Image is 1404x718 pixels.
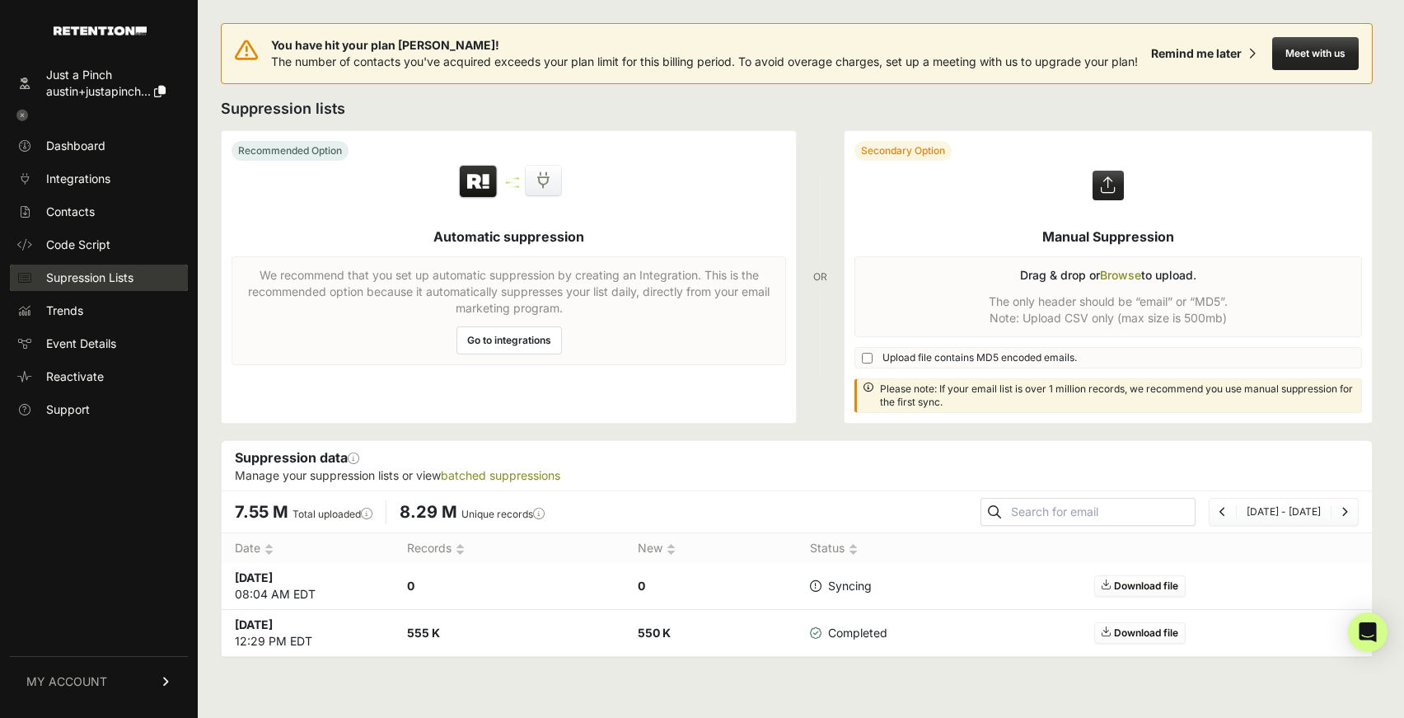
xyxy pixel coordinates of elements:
div: Recommended Option [232,141,349,161]
a: Code Script [10,232,188,258]
label: Unique records [461,508,545,520]
img: Retention.com [54,26,147,35]
td: 12:29 PM EDT [222,610,394,657]
span: Dashboard [46,138,105,154]
nav: Page navigation [1209,498,1359,526]
strong: 0 [638,579,645,593]
div: Suppression data [222,441,1372,490]
span: Supression Lists [46,270,133,286]
span: Event Details [46,336,116,352]
img: no_sort-eaf950dc5ab64cae54d48a5578032e96f70b2ecb7d747501f34c8f2db400fb66.gif [667,543,676,556]
img: Retention [457,164,499,200]
li: [DATE] - [DATE] [1236,505,1331,519]
th: Date [222,533,394,564]
a: Trends [10,298,188,324]
span: The number of contacts you've acquired exceeds your plan limit for this billing period. To avoid ... [271,54,1138,68]
a: Previous [1219,505,1226,518]
button: Meet with us [1272,37,1359,70]
td: 08:04 AM EDT [222,563,394,610]
a: Event Details [10,331,188,357]
div: Remind me later [1151,45,1242,62]
img: no_sort-eaf950dc5ab64cae54d48a5578032e96f70b2ecb7d747501f34c8f2db400fb66.gif [264,543,274,556]
label: Total uploaded [292,508,372,520]
img: no_sort-eaf950dc5ab64cae54d48a5578032e96f70b2ecb7d747501f34c8f2db400fb66.gif [849,543,858,556]
input: Upload file contains MD5 encoded emails. [862,353,873,364]
span: Code Script [46,237,110,253]
p: We recommend that you set up automatic suppression by creating an Integration. This is the recomm... [242,267,775,317]
strong: 0 [407,579,414,593]
div: Just a Pinch [46,67,166,83]
a: batched suppressions [441,468,560,482]
span: 7.55 M [235,502,288,522]
button: Remind me later [1144,39,1262,68]
strong: [DATE] [235,570,273,584]
span: Contacts [46,204,95,220]
span: MY ACCOUNT [26,673,107,690]
span: You have hit your plan [PERSON_NAME]! [271,37,1138,54]
a: Integrations [10,166,188,192]
a: Download file [1094,575,1186,597]
a: Dashboard [10,133,188,159]
span: Syncing [810,578,872,594]
a: Supression Lists [10,265,188,291]
a: Support [10,397,188,423]
span: Support [46,401,90,418]
a: Just a Pinch austin+justapinch... [10,62,188,105]
strong: 550 K [638,626,671,640]
span: Upload file contains MD5 encoded emails. [882,351,1077,364]
img: no_sort-eaf950dc5ab64cae54d48a5578032e96f70b2ecb7d747501f34c8f2db400fb66.gif [456,543,465,556]
h5: Automatic suppression [433,227,584,246]
span: Reactivate [46,368,104,385]
div: OR [813,130,827,424]
h2: Suppression lists [221,97,1373,120]
span: Integrations [46,171,110,187]
img: integration [506,177,519,180]
a: Download file [1094,622,1186,644]
a: Contacts [10,199,188,225]
a: Reactivate [10,364,188,390]
a: Next [1341,505,1348,518]
a: Go to integrations [456,326,562,354]
th: Status [797,533,912,564]
th: New [625,533,797,564]
p: Manage your suppression lists or view [235,467,1359,484]
img: integration [506,181,519,184]
input: Search for email [1008,500,1195,523]
a: MY ACCOUNT [10,656,188,706]
div: Open Intercom Messenger [1348,612,1388,652]
th: Records [394,533,624,564]
span: 8.29 M [400,502,457,522]
img: integration [506,185,519,188]
strong: 555 K [407,626,440,640]
strong: [DATE] [235,617,273,631]
span: Completed [810,625,887,641]
span: austin+justapinch... [46,84,151,98]
span: Trends [46,303,83,319]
